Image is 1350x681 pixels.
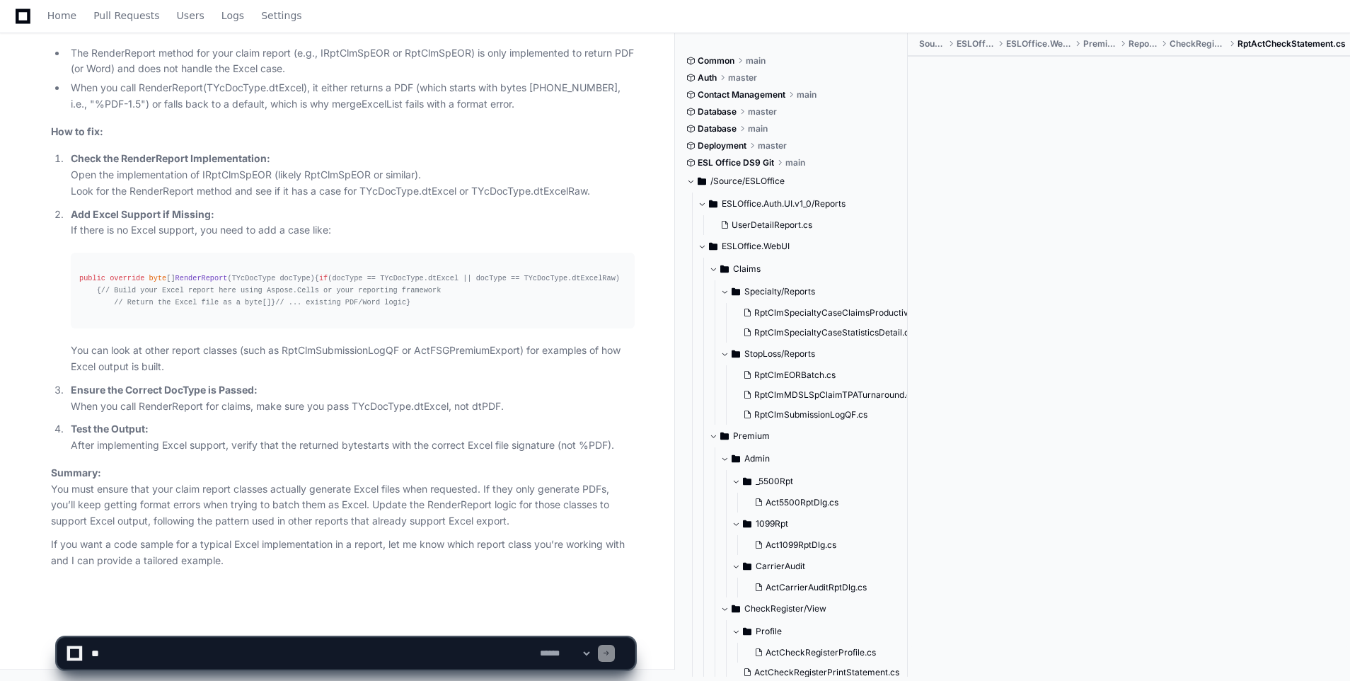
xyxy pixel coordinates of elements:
span: override [110,274,144,282]
span: main [785,157,805,168]
span: main [746,55,766,67]
span: master [748,106,777,118]
span: master [758,140,787,151]
span: RptClmEORBatch.cs [754,370,836,381]
span: ESL Office DS9 Git [698,157,774,168]
span: StopLoss/Reports [744,348,815,360]
button: RptClmSubmissionLogQF.cs [737,405,923,425]
span: RptActCheckStatement.cs [1237,38,1346,50]
svg: Directory [698,173,706,190]
strong: Add Excel Support if Missing: [71,208,214,220]
button: Specialty/Reports [720,280,931,303]
button: Admin [720,447,931,470]
span: Users [177,11,204,20]
span: Admin [744,453,770,464]
button: RptClmSpecialtyCaseStatisticsDetail.cs [737,323,934,343]
span: if [319,274,328,282]
span: CheckRegister/View [744,603,826,614]
span: Premium [1083,38,1117,50]
span: byte [149,274,167,282]
span: Claims [733,263,761,275]
p: When you call RenderReport for claims, make sure you pass TYcDocType.dtExcel, not dtPDF. [71,382,635,415]
svg: Directory [732,600,740,617]
p: After implementing Excel support, verify that the returned byte starts with the correct Excel fil... [71,421,635,454]
span: ESLOffice.WebUI [722,241,790,252]
span: // Build your Excel report here using Aspose.Cells or your reporting framework [101,286,442,294]
button: ActCarrierAuditRptDlg.cs [749,578,923,597]
li: When you call RenderReport(TYcDocType.dtExcel), it either returns a PDF (which starts with bytes ... [67,80,635,113]
span: main [748,123,768,135]
button: Act1099RptDlg.cs [749,535,923,555]
span: Common [698,55,734,67]
span: Act1099RptDlg.cs [766,539,836,551]
li: The RenderReport method for your claim report (e.g., IRptClmSpEOR or RptClmSpEOR) is only impleme... [67,45,635,78]
span: main [797,89,817,101]
svg: Directory [732,450,740,467]
button: RptClmEORBatch.cs [737,365,923,385]
span: 1099Rpt [756,518,788,530]
span: RptClmSpecialtyCaseStatisticsDetail.cs [754,327,913,338]
svg: Directory [732,345,740,362]
span: /Source/ESLOffice [710,176,785,187]
span: Pull Requests [93,11,159,20]
button: /Source/ESLOffice [686,170,897,193]
button: RptClmSpecialtyCaseClaimsProductivityTransplant.cs [737,303,934,323]
span: CheckRegister [1170,38,1226,50]
div: { (docType == TYcDocType.dtExcel || docType == TYcDocType.dtExcelRaw) { } } [79,273,626,309]
svg: Directory [732,283,740,300]
button: CarrierAudit [732,555,931,578]
strong: Test the Output: [71,423,149,435]
button: Premium [709,425,920,447]
svg: Directory [743,473,751,490]
svg: Directory [709,195,717,212]
svg: Directory [709,238,717,255]
span: Contact Management [698,89,785,101]
button: 1099Rpt [732,513,931,535]
span: RptClmSpecialtyCaseClaimsProductivityTransplant.cs [754,307,972,319]
p: Open the implementation of IRptClmSpEOR (likely RptClmSpEOR or similar). Look for the RenderRepor... [71,151,635,199]
span: // Return the Excel file as a byte[] [114,298,271,307]
span: [] ( ) [79,274,315,282]
p: If you want a code sample for a typical Excel implementation in a report, let me know which repor... [51,537,635,569]
span: ESLOffice [957,38,995,50]
span: ESLOffice.Auth.UI.v1_0/Reports [722,198,846,210]
svg: Directory [720,261,729,277]
button: ESLOffice.Auth.UI.v1_0/Reports [698,193,908,215]
span: Deployment [698,140,746,151]
svg: Directory [720,428,729,445]
span: Settings [261,11,301,20]
span: UserDetailReport.cs [732,219,812,231]
span: // ... existing PDF/Word logic [275,298,406,307]
span: Premium [733,430,770,442]
button: Claims [709,258,920,280]
span: RptClmMDSLSpClaimTPATurnaround.cs [754,389,916,401]
span: Logs [221,11,244,20]
button: UserDetailReport.cs [715,215,900,235]
span: RenderReport [175,274,228,282]
strong: Check the RenderReport Implementation: [71,152,270,164]
span: TYcDocType docType [232,274,311,282]
span: master [728,72,757,84]
p: You can look at other report classes (such as RptClmSubmissionLogQF or ActFSGPremiumExport) for e... [71,343,635,375]
button: StopLoss/Reports [720,343,931,365]
span: ESLOffice.WebUI [1006,38,1072,50]
strong: Summary: [51,467,101,479]
button: ESLOffice.WebUI [698,235,908,258]
button: CheckRegister/View [720,597,931,620]
span: ActCarrierAuditRptDlg.cs [766,582,867,593]
svg: Directory [743,558,751,575]
button: _5500Rpt [732,470,931,493]
span: Act5500RptDlg.cs [766,497,838,508]
span: Database [698,106,737,118]
span: Auth [698,72,717,84]
span: public [79,274,105,282]
span: Specialty/Reports [744,286,815,297]
span: RptClmSubmissionLogQF.cs [754,409,867,420]
button: Act5500RptDlg.cs [749,493,923,513]
button: RptClmMDSLSpClaimTPATurnaround.cs [737,385,923,405]
span: Database [698,123,737,135]
svg: Directory [743,515,751,532]
p: You must ensure that your claim report classes actually generate Excel files when requested. If t... [51,465,635,530]
span: _5500Rpt [756,476,793,487]
span: Source [919,38,946,50]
